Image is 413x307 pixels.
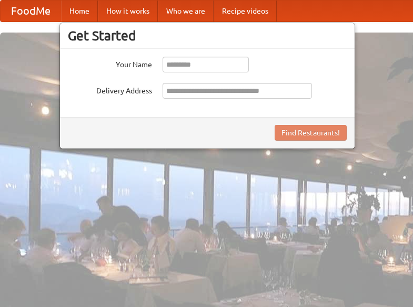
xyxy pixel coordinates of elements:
[68,83,152,96] label: Delivery Address
[158,1,214,22] a: Who we are
[61,1,98,22] a: Home
[214,1,277,22] a: Recipe videos
[98,1,158,22] a: How it works
[68,28,347,44] h3: Get Started
[68,57,152,70] label: Your Name
[1,1,61,22] a: FoodMe
[275,125,347,141] button: Find Restaurants!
